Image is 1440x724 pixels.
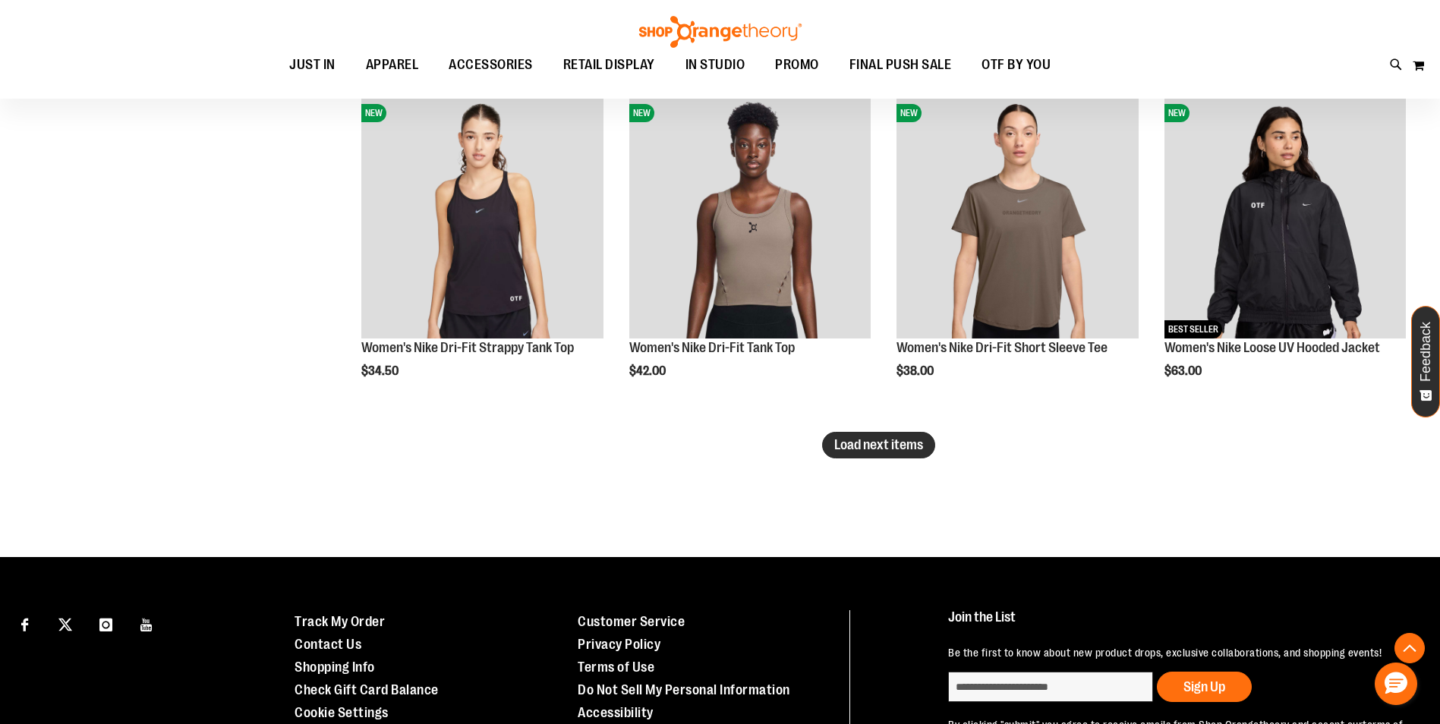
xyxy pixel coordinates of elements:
a: JUST IN [274,48,351,82]
span: JUST IN [289,48,336,82]
span: Sign Up [1183,679,1225,694]
img: Women's Nike Loose UV Hooded Jacket [1164,96,1406,338]
a: Track My Order [295,614,385,629]
a: Women's Nike Loose UV Hooded JacketNEWBEST SELLER [1164,96,1406,340]
a: Women's Nike Dri-Fit Strappy Tank Top [361,340,574,355]
a: Visit our X page [52,610,79,637]
span: ACCESSORIES [449,48,533,82]
a: ACCESSORIES [433,48,548,83]
a: Contact Us [295,637,361,652]
img: Shop Orangetheory [637,16,804,48]
a: Shopping Info [295,659,375,675]
a: Visit our Facebook page [11,610,38,637]
a: Women's Nike Dri-Fit Tank Top [629,340,795,355]
img: Women's Nike Dri-Fit Tank Top [629,96,871,338]
img: Twitter [58,618,72,631]
button: Hello, have a question? Let’s chat. [1375,663,1417,705]
button: Load next items [822,432,935,458]
a: IN STUDIO [670,48,761,83]
a: FINAL PUSH SALE [834,48,967,83]
span: $63.00 [1164,364,1204,378]
span: PROMO [775,48,819,82]
span: RETAIL DISPLAY [563,48,655,82]
a: Visit our Instagram page [93,610,119,637]
span: BEST SELLER [1164,320,1222,338]
img: Women's Nike Dri-Fit Strappy Tank Top [361,96,603,338]
a: Do Not Sell My Personal Information [578,682,790,697]
a: Check Gift Card Balance [295,682,439,697]
span: $34.50 [361,364,401,378]
div: product [889,89,1145,417]
a: Privacy Policy [578,637,660,652]
input: enter email [948,672,1153,702]
a: APPAREL [351,48,434,83]
button: Feedback - Show survey [1411,306,1440,417]
span: OTF BY YOU [982,48,1051,82]
p: Be the first to know about new product drops, exclusive collaborations, and shopping events! [948,645,1405,660]
div: product [1157,89,1413,417]
span: Feedback [1419,322,1433,382]
span: $38.00 [896,364,936,378]
a: OTF BY YOU [966,48,1066,83]
a: Women's Nike Loose UV Hooded Jacket [1164,340,1380,355]
button: Sign Up [1157,672,1252,702]
a: Accessibility [578,705,654,720]
span: NEW [896,104,922,122]
div: product [354,89,610,417]
a: PROMO [760,48,834,83]
span: APPAREL [366,48,419,82]
span: FINAL PUSH SALE [849,48,952,82]
a: RETAIL DISPLAY [548,48,670,83]
button: Back To Top [1394,633,1425,663]
span: NEW [361,104,386,122]
span: Load next items [834,437,923,452]
h4: Join the List [948,610,1405,638]
a: Women's Nike Dri-Fit Strappy Tank TopNEW [361,96,603,340]
a: Women's Nike Dri-Fit Short Sleeve Tee [896,340,1108,355]
a: Women's Nike Dri-Fit Short Sleeve TeeNEW [896,96,1138,340]
a: Terms of Use [578,659,654,675]
span: $42.00 [629,364,668,378]
a: Visit our Youtube page [134,610,160,637]
img: Women's Nike Dri-Fit Short Sleeve Tee [896,96,1138,338]
span: NEW [1164,104,1189,122]
div: product [622,89,878,417]
span: NEW [629,104,654,122]
a: Customer Service [578,614,685,629]
a: Cookie Settings [295,705,389,720]
span: IN STUDIO [685,48,745,82]
a: Women's Nike Dri-Fit Tank TopNEW [629,96,871,340]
